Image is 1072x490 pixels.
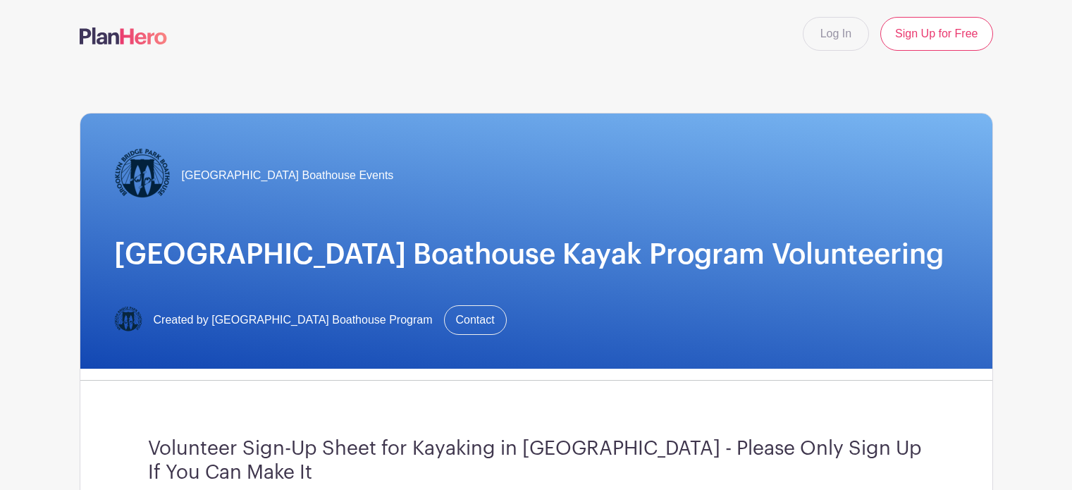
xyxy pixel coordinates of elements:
img: Logo-Title.png [114,147,171,204]
a: Contact [444,305,507,335]
img: Logo-Title.png [114,306,142,334]
img: logo-507f7623f17ff9eddc593b1ce0a138ce2505c220e1c5a4e2b4648c50719b7d32.svg [80,27,167,44]
h1: [GEOGRAPHIC_DATA] Boathouse Kayak Program Volunteering [114,238,959,271]
h3: Volunteer Sign-Up Sheet for Kayaking in [GEOGRAPHIC_DATA] - Please Only Sign Up If You Can Make It [148,437,925,484]
span: [GEOGRAPHIC_DATA] Boathouse Events [182,167,394,184]
span: Created by [GEOGRAPHIC_DATA] Boathouse Program [154,312,433,329]
a: Log In [803,17,869,51]
a: Sign Up for Free [880,17,992,51]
